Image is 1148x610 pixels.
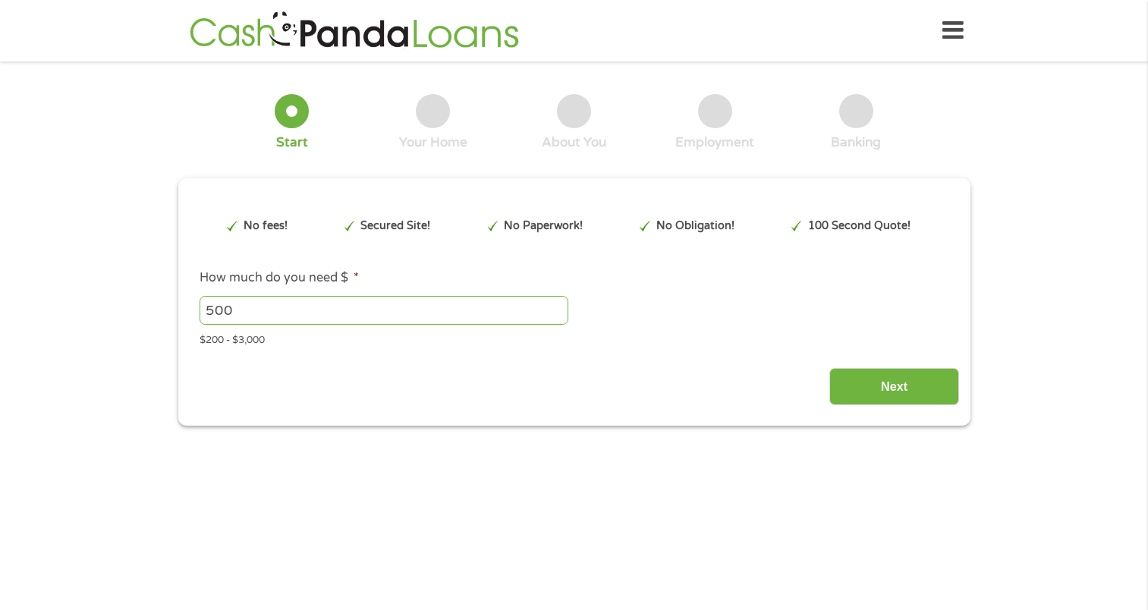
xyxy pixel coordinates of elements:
[200,328,948,348] div: $200 - $3,000
[185,9,524,52] img: GetLoanNow Logo
[200,270,359,286] label: How much do you need $
[829,368,959,405] input: Next
[675,134,754,151] div: Employment
[831,134,881,151] div: Banking
[808,218,911,234] p: 100 Second Quote!
[656,218,734,234] p: No Obligation!
[504,218,583,234] p: No Paperwork!
[399,134,467,151] div: Your Home
[542,134,606,151] div: About You
[360,218,430,234] p: Secured Site!
[276,134,308,151] div: Start
[244,218,288,234] p: No fees!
